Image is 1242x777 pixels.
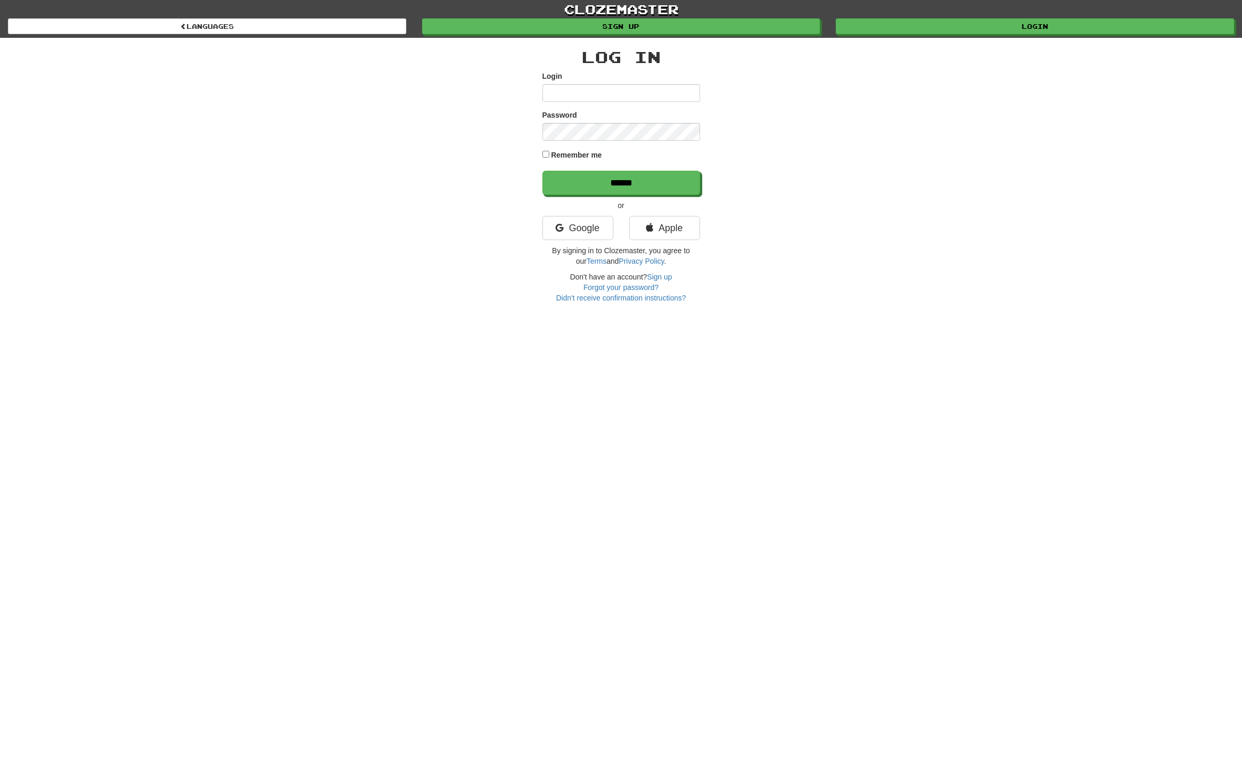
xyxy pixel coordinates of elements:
h2: Log In [542,48,700,66]
a: Sign up [422,18,820,34]
a: Didn't receive confirmation instructions? [556,294,686,302]
label: Login [542,71,562,81]
a: Terms [587,257,607,265]
a: Languages [8,18,406,34]
a: Apple [629,216,700,240]
a: Google [542,216,613,240]
a: Sign up [647,273,672,281]
a: Login [836,18,1234,34]
p: or [542,200,700,211]
a: Privacy Policy [619,257,664,265]
p: By signing in to Clozemaster, you agree to our and . [542,245,700,266]
div: Don't have an account? [542,272,700,303]
label: Password [542,110,577,120]
a: Forgot your password? [583,283,659,292]
label: Remember me [551,150,602,160]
